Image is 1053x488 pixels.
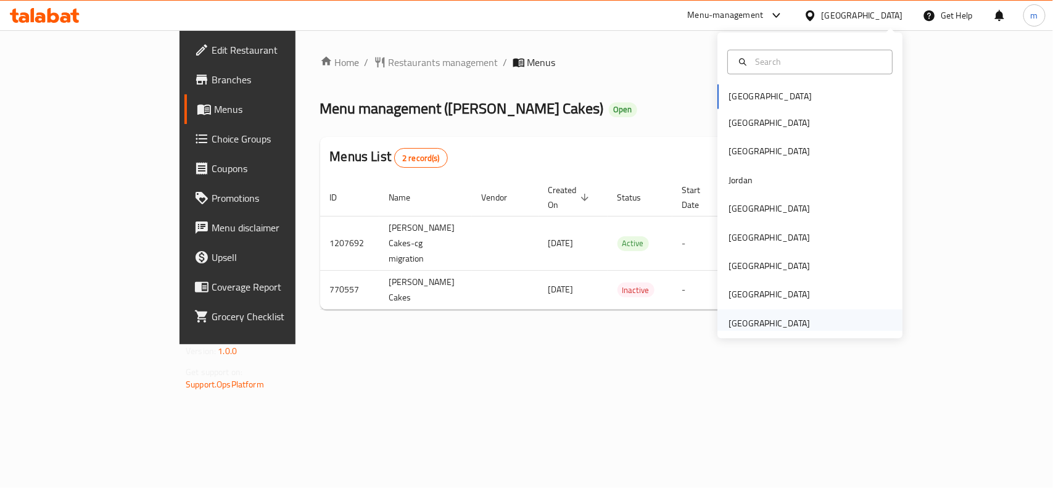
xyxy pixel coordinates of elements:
span: Active [617,236,649,250]
div: Total records count [394,148,448,168]
span: Open [609,104,637,115]
a: Branches [184,65,355,94]
td: - [672,216,732,270]
div: [GEOGRAPHIC_DATA] [729,117,810,130]
div: [GEOGRAPHIC_DATA] [729,202,810,216]
div: [GEOGRAPHIC_DATA] [729,260,810,273]
div: Jordan [729,173,753,187]
span: Upsell [212,250,345,265]
span: Version: [186,343,216,359]
span: Get support on: [186,364,242,380]
span: Vendor [482,190,524,205]
a: Edit Restaurant [184,35,355,65]
span: Inactive [617,283,655,297]
div: Open [609,102,637,117]
a: Grocery Checklist [184,302,355,331]
a: Coverage Report [184,272,355,302]
li: / [365,55,369,70]
div: Menu-management [688,8,764,23]
span: [DATE] [548,281,574,297]
div: [GEOGRAPHIC_DATA] [729,316,810,330]
span: Restaurants management [389,55,498,70]
table: enhanced table [320,179,933,310]
span: Coupons [212,161,345,176]
td: [PERSON_NAME] Cakes-cg migration [379,216,472,270]
span: 1.0.0 [218,343,237,359]
a: Upsell [184,242,355,272]
div: [GEOGRAPHIC_DATA] [729,288,810,302]
nav: breadcrumb [320,55,849,70]
a: Restaurants management [374,55,498,70]
td: - [672,270,732,309]
span: Status [617,190,658,205]
div: [GEOGRAPHIC_DATA] [729,145,810,159]
span: Menu management ( [PERSON_NAME] Cakes ) [320,94,604,122]
span: Grocery Checklist [212,309,345,324]
span: m [1031,9,1038,22]
td: [PERSON_NAME] Cakes [379,270,472,309]
span: 2 record(s) [395,152,447,164]
span: ID [330,190,353,205]
h2: Menus List [330,147,448,168]
span: Name [389,190,427,205]
span: Menus [527,55,556,70]
a: Menus [184,94,355,124]
li: / [503,55,508,70]
span: Coverage Report [212,279,345,294]
a: Choice Groups [184,124,355,154]
a: Menu disclaimer [184,213,355,242]
a: Promotions [184,183,355,213]
input: Search [750,55,885,68]
span: Choice Groups [212,131,345,146]
span: Edit Restaurant [212,43,345,57]
span: Promotions [212,191,345,205]
div: [GEOGRAPHIC_DATA] [729,231,810,244]
a: Support.OpsPlatform [186,376,264,392]
span: Start Date [682,183,717,212]
span: Menus [214,102,345,117]
span: Branches [212,72,345,87]
a: Coupons [184,154,355,183]
span: Menu disclaimer [212,220,345,235]
div: [GEOGRAPHIC_DATA] [822,9,903,22]
span: [DATE] [548,235,574,251]
span: Created On [548,183,593,212]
